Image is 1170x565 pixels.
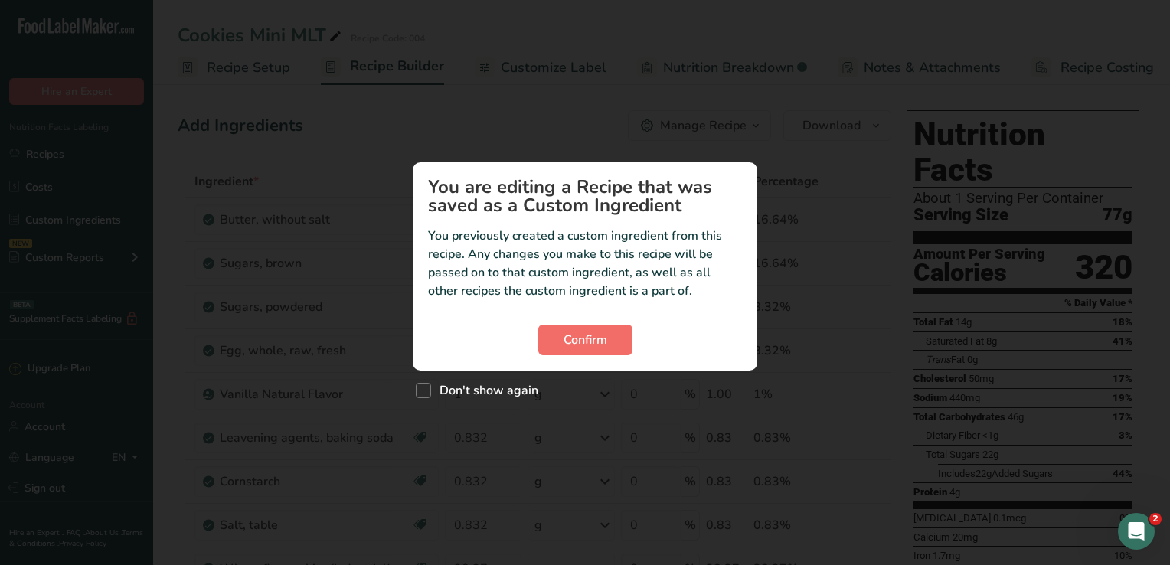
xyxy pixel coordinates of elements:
span: Confirm [564,331,607,349]
h1: You are editing a Recipe that was saved as a Custom Ingredient [428,178,742,214]
button: Confirm [538,325,632,355]
p: You previously created a custom ingredient from this recipe. Any changes you make to this recipe ... [428,227,742,300]
iframe: Intercom live chat [1118,513,1155,550]
span: 2 [1149,513,1162,525]
span: Don't show again [431,383,538,398]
